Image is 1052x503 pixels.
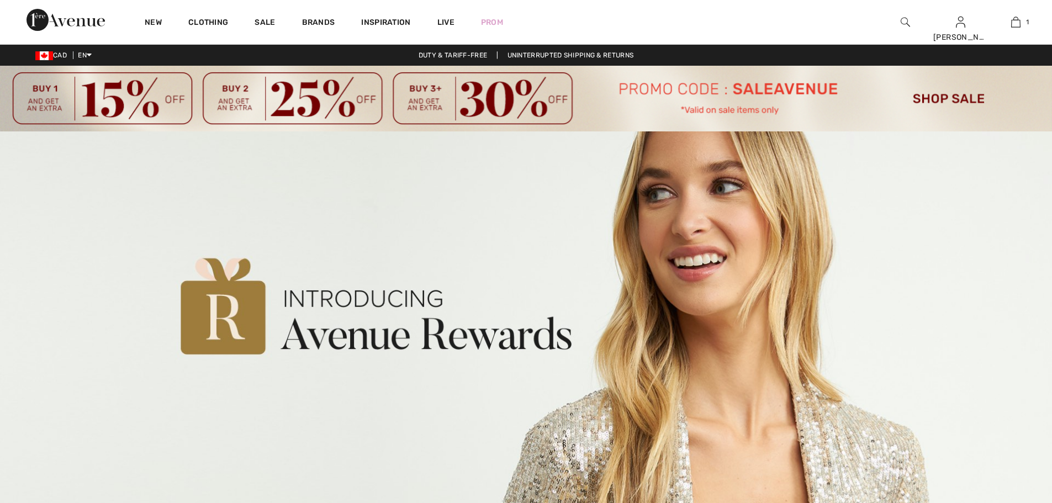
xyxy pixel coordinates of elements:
a: Live [437,17,454,28]
img: search the website [901,15,910,29]
img: Canadian Dollar [35,51,53,60]
img: My Bag [1011,15,1021,29]
span: EN [78,51,92,59]
div: [PERSON_NAME] [933,31,987,43]
img: 1ère Avenue [27,9,105,31]
span: Inspiration [361,18,410,29]
a: Sale [255,18,275,29]
a: New [145,18,162,29]
img: My Info [956,15,965,29]
a: Sign In [956,17,965,27]
span: 1 [1026,17,1029,27]
a: Clothing [188,18,228,29]
a: Prom [481,17,503,28]
iframe: Opens a widget where you can chat to one of our agents [982,470,1041,497]
a: 1 [988,15,1043,29]
span: CAD [35,51,71,59]
a: Brands [302,18,335,29]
